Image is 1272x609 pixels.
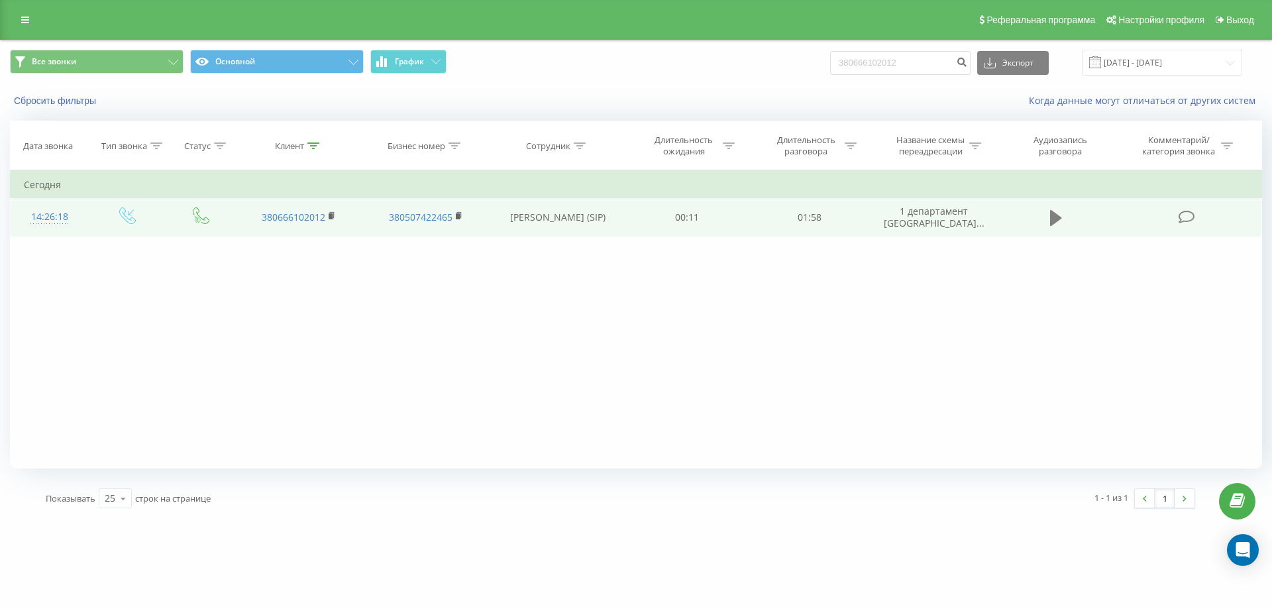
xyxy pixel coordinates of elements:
div: Клиент [275,140,304,152]
div: Статус [184,140,211,152]
a: 380507422465 [389,211,452,223]
span: Все звонки [32,56,76,67]
div: 25 [105,492,115,505]
td: Сегодня [11,172,1262,198]
a: 380666102012 [262,211,325,223]
div: Дата звонка [23,140,73,152]
div: Аудиозапись разговора [1018,135,1104,157]
td: 01:58 [748,198,870,237]
a: 1 [1155,489,1175,508]
span: Настройки профиля [1118,15,1204,25]
button: График [370,50,447,74]
div: Open Intercom Messenger [1227,534,1259,566]
button: Экспорт [977,51,1049,75]
div: Длительность разговора [770,135,841,157]
td: [PERSON_NAME] (SIP) [489,198,626,237]
div: 14:26:18 [24,204,76,230]
input: Поиск по номеру [830,51,971,75]
td: 00:11 [626,198,748,237]
span: 1 департамент [GEOGRAPHIC_DATA]... [884,205,984,229]
a: Когда данные могут отличаться от других систем [1029,94,1262,107]
div: Сотрудник [526,140,570,152]
div: Название схемы переадресации [895,135,966,157]
button: Основной [190,50,364,74]
span: График [395,57,424,66]
div: Бизнес номер [388,140,445,152]
button: Сбросить фильтры [10,95,103,107]
div: Длительность ожидания [649,135,719,157]
span: Выход [1226,15,1254,25]
span: Показывать [46,492,95,504]
button: Все звонки [10,50,184,74]
div: Комментарий/категория звонка [1140,135,1218,157]
div: 1 - 1 из 1 [1094,491,1128,504]
div: Тип звонка [101,140,147,152]
span: Реферальная программа [986,15,1095,25]
span: строк на странице [135,492,211,504]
